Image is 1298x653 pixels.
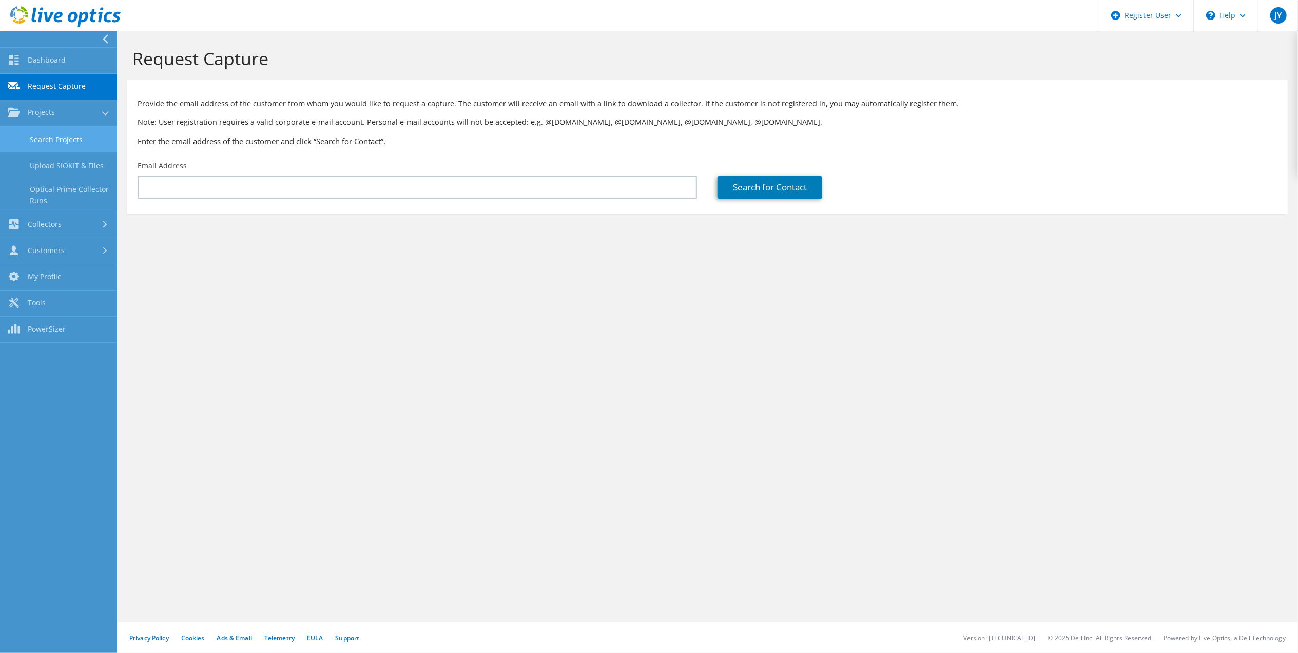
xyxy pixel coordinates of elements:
span: JY [1270,7,1287,24]
a: EULA [307,633,323,642]
h3: Enter the email address of the customer and click “Search for Contact”. [138,136,1277,147]
p: Note: User registration requires a valid corporate e-mail account. Personal e-mail accounts will ... [138,117,1277,128]
svg: \n [1206,11,1215,20]
h1: Request Capture [132,48,1277,69]
li: © 2025 Dell Inc. All Rights Reserved [1048,633,1151,642]
a: Ads & Email [217,633,252,642]
a: Cookies [181,633,205,642]
p: Provide the email address of the customer from whom you would like to request a capture. The cust... [138,98,1277,109]
li: Version: [TECHNICAL_ID] [963,633,1036,642]
a: Telemetry [264,633,295,642]
label: Email Address [138,161,187,171]
a: Privacy Policy [129,633,169,642]
a: Support [335,633,359,642]
li: Powered by Live Optics, a Dell Technology [1164,633,1286,642]
a: Search for Contact [718,176,822,199]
